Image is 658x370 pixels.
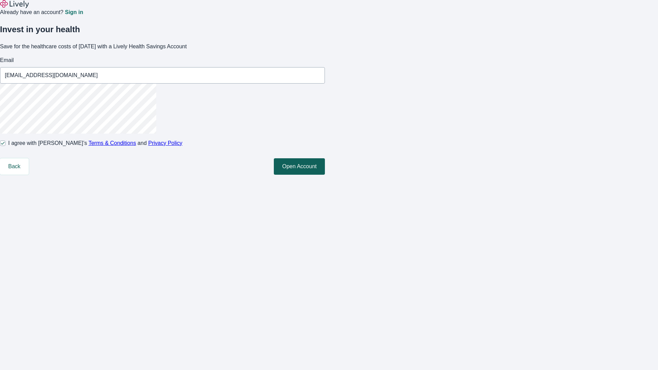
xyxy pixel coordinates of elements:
[88,140,136,146] a: Terms & Conditions
[65,10,83,15] a: Sign in
[8,139,182,147] span: I agree with [PERSON_NAME]’s and
[274,158,325,175] button: Open Account
[148,140,183,146] a: Privacy Policy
